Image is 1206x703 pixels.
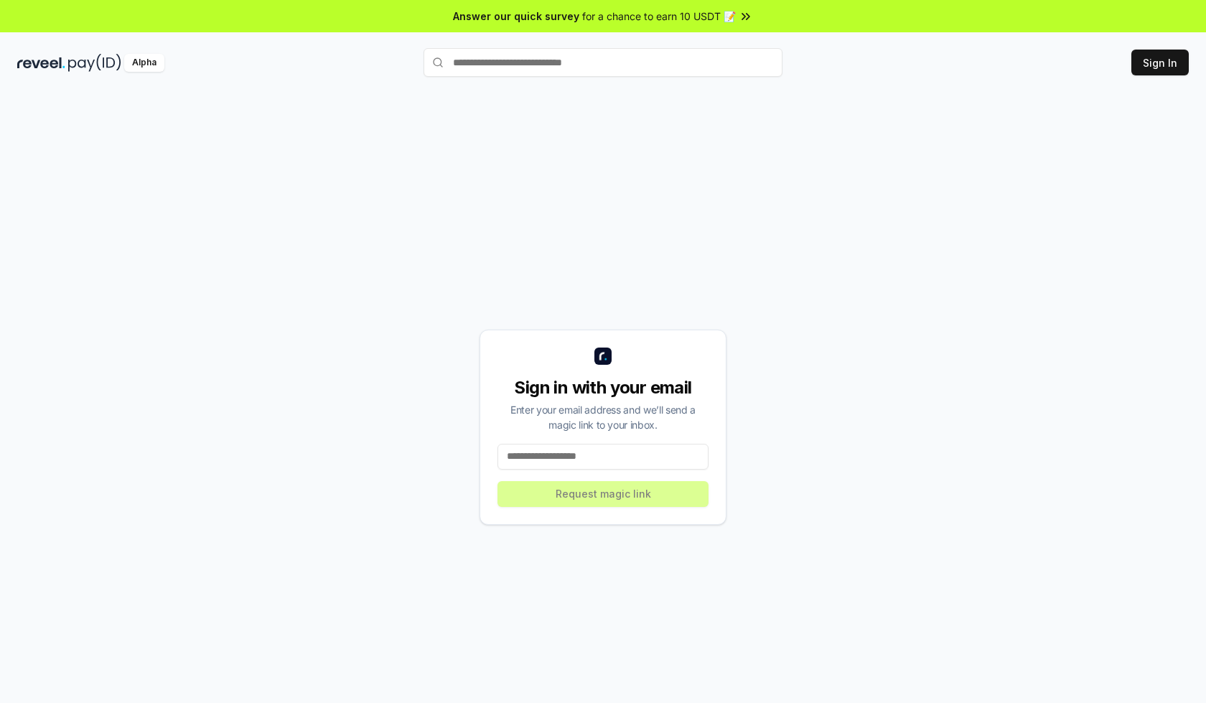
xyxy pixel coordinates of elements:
[68,54,121,72] img: pay_id
[453,9,579,24] span: Answer our quick survey
[497,376,709,399] div: Sign in with your email
[17,54,65,72] img: reveel_dark
[1131,50,1189,75] button: Sign In
[497,402,709,432] div: Enter your email address and we’ll send a magic link to your inbox.
[582,9,736,24] span: for a chance to earn 10 USDT 📝
[124,54,164,72] div: Alpha
[594,348,612,365] img: logo_small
